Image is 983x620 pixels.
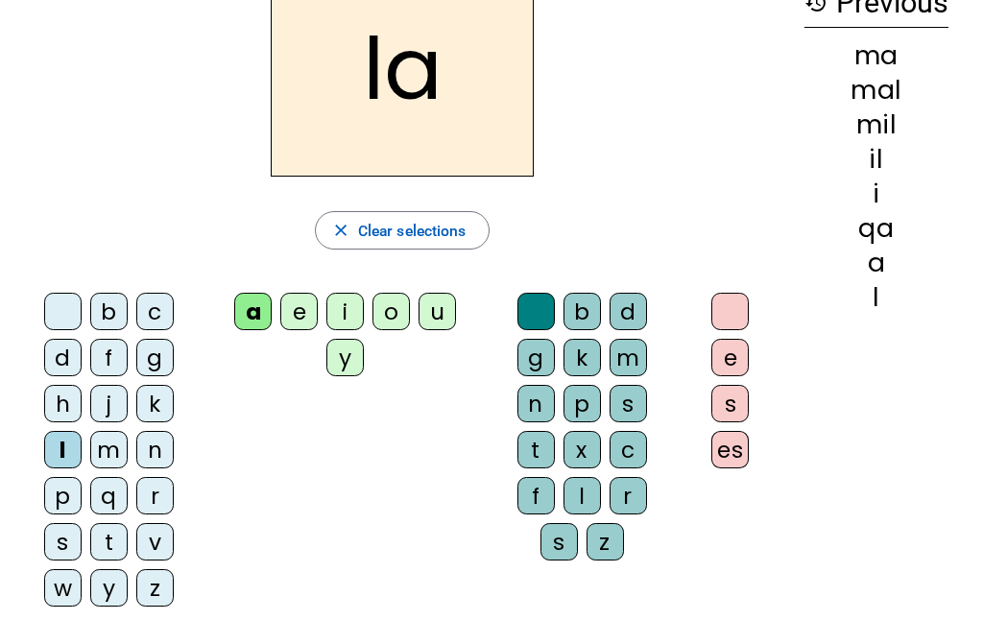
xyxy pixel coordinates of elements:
[610,293,647,330] div: d
[136,431,174,468] div: n
[90,293,128,330] div: b
[419,293,456,330] div: u
[136,385,174,422] div: k
[804,284,948,310] div: l
[804,111,948,137] div: mil
[804,215,948,241] div: qa
[563,293,601,330] div: b
[610,385,647,422] div: s
[44,385,82,422] div: h
[358,218,467,244] span: Clear selections
[90,477,128,514] div: q
[44,569,82,607] div: w
[44,523,82,560] div: s
[563,339,601,376] div: k
[136,523,174,560] div: v
[44,431,82,468] div: l
[610,339,647,376] div: m
[44,477,82,514] div: p
[326,293,364,330] div: i
[804,250,948,275] div: a
[136,339,174,376] div: g
[90,431,128,468] div: m
[711,339,749,376] div: e
[315,211,491,250] button: Clear selections
[136,477,174,514] div: r
[711,431,749,468] div: es
[610,431,647,468] div: c
[44,339,82,376] div: d
[90,385,128,422] div: j
[136,569,174,607] div: z
[540,523,578,560] div: s
[563,431,601,468] div: x
[563,477,601,514] div: l
[326,339,364,376] div: y
[90,339,128,376] div: f
[517,339,555,376] div: g
[372,293,410,330] div: o
[136,293,174,330] div: c
[804,146,948,172] div: il
[804,42,948,68] div: ma
[90,569,128,607] div: y
[234,293,272,330] div: a
[711,385,749,422] div: s
[587,523,624,560] div: z
[610,477,647,514] div: r
[517,385,555,422] div: n
[517,431,555,468] div: t
[280,293,318,330] div: e
[563,385,601,422] div: p
[90,523,128,560] div: t
[331,221,350,240] mat-icon: close
[804,180,948,206] div: i
[517,477,555,514] div: f
[804,77,948,103] div: mal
